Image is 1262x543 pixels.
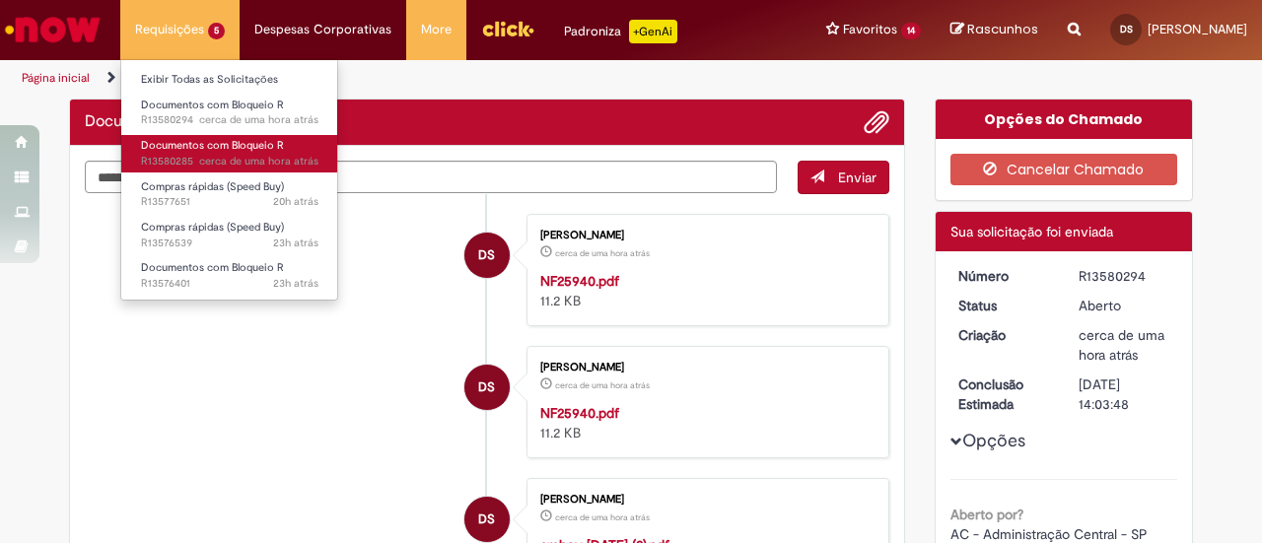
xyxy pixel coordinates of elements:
textarea: Digite sua mensagem aqui... [85,161,777,193]
div: Aberto [1079,296,1170,315]
a: Aberto R13580285 : Documentos com Bloqueio R [121,135,338,171]
span: 5 [208,23,225,39]
span: Documentos com Bloqueio R [141,138,284,153]
time: 29/09/2025 11:59:17 [273,276,318,291]
button: Adicionar anexos [864,109,889,135]
time: 30/09/2025 10:03:43 [1079,326,1164,364]
time: 29/09/2025 12:20:35 [273,236,318,250]
time: 29/09/2025 15:19:53 [273,194,318,209]
span: Documentos com Bloqueio R [141,260,284,275]
ul: Trilhas de página [15,60,826,97]
a: NF25940.pdf [540,404,619,422]
div: Danielle De Almeida Serafina [464,365,510,410]
time: 30/09/2025 10:02:52 [555,511,650,523]
a: Página inicial [22,70,90,86]
span: R13580285 [141,154,318,170]
span: Compras rápidas (Speed Buy) [141,220,284,235]
span: [PERSON_NAME] [1148,21,1247,37]
a: NF25940.pdf [540,272,619,290]
div: Danielle De Almeida Serafina [464,233,510,278]
span: cerca de uma hora atrás [555,379,650,391]
dt: Conclusão Estimada [944,374,1065,414]
img: ServiceNow [2,10,104,49]
span: DS [478,232,495,279]
b: Aberto por? [950,506,1023,523]
span: 20h atrás [273,194,318,209]
span: Requisições [135,20,204,39]
time: 30/09/2025 10:03:42 [555,247,650,259]
span: R13577651 [141,194,318,210]
span: R13580294 [141,112,318,128]
p: +GenAi [629,20,677,43]
div: R13580294 [1079,266,1170,286]
a: Exibir Todas as Solicitações [121,69,338,91]
div: Opções do Chamado [936,100,1193,139]
span: 23h atrás [273,236,318,250]
a: Aberto R13577651 : Compras rápidas (Speed Buy) [121,176,338,213]
span: R13576539 [141,236,318,251]
button: Cancelar Chamado [950,154,1178,185]
span: Despesas Corporativas [254,20,391,39]
img: click_logo_yellow_360x200.png [481,14,534,43]
span: cerca de uma hora atrás [1079,326,1164,364]
div: 11.2 KB [540,271,869,310]
span: More [421,20,452,39]
span: cerca de uma hora atrás [555,247,650,259]
span: 23h atrás [273,276,318,291]
span: Compras rápidas (Speed Buy) [141,179,284,194]
a: Aberto R13576539 : Compras rápidas (Speed Buy) [121,217,338,253]
span: Enviar [838,169,876,186]
span: Documentos com Bloqueio R [141,98,284,112]
div: 30/09/2025 10:03:43 [1079,325,1170,365]
span: cerca de uma hora atrás [199,112,318,127]
div: Danielle De Almeida Serafina [464,497,510,542]
div: [PERSON_NAME] [540,494,869,506]
span: Favoritos [843,20,897,39]
span: cerca de uma hora atrás [199,154,318,169]
dt: Criação [944,325,1065,345]
dt: Número [944,266,1065,286]
span: cerca de uma hora atrás [555,511,650,523]
a: Rascunhos [950,21,1038,39]
dt: Status [944,296,1065,315]
span: R13576401 [141,276,318,292]
h2: Documentos com Bloqueio R Histórico de tíquete [85,113,287,131]
button: Enviar [798,161,889,194]
span: DS [1120,23,1133,35]
span: 14 [901,23,921,39]
span: DS [478,496,495,543]
span: DS [478,364,495,411]
div: [PERSON_NAME] [540,362,869,373]
div: Padroniza [564,20,677,43]
a: Aberto R13580294 : Documentos com Bloqueio R [121,95,338,131]
span: Sua solicitação foi enviada [950,223,1113,240]
ul: Requisições [120,59,338,301]
div: 11.2 KB [540,403,869,442]
div: [DATE] 14:03:48 [1079,374,1170,414]
time: 30/09/2025 10:03:26 [555,379,650,391]
a: Aberto R13576401 : Documentos com Bloqueio R [121,257,338,294]
div: [PERSON_NAME] [540,230,869,241]
span: Rascunhos [967,20,1038,38]
span: AC - Administração Central - SP [950,525,1148,543]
